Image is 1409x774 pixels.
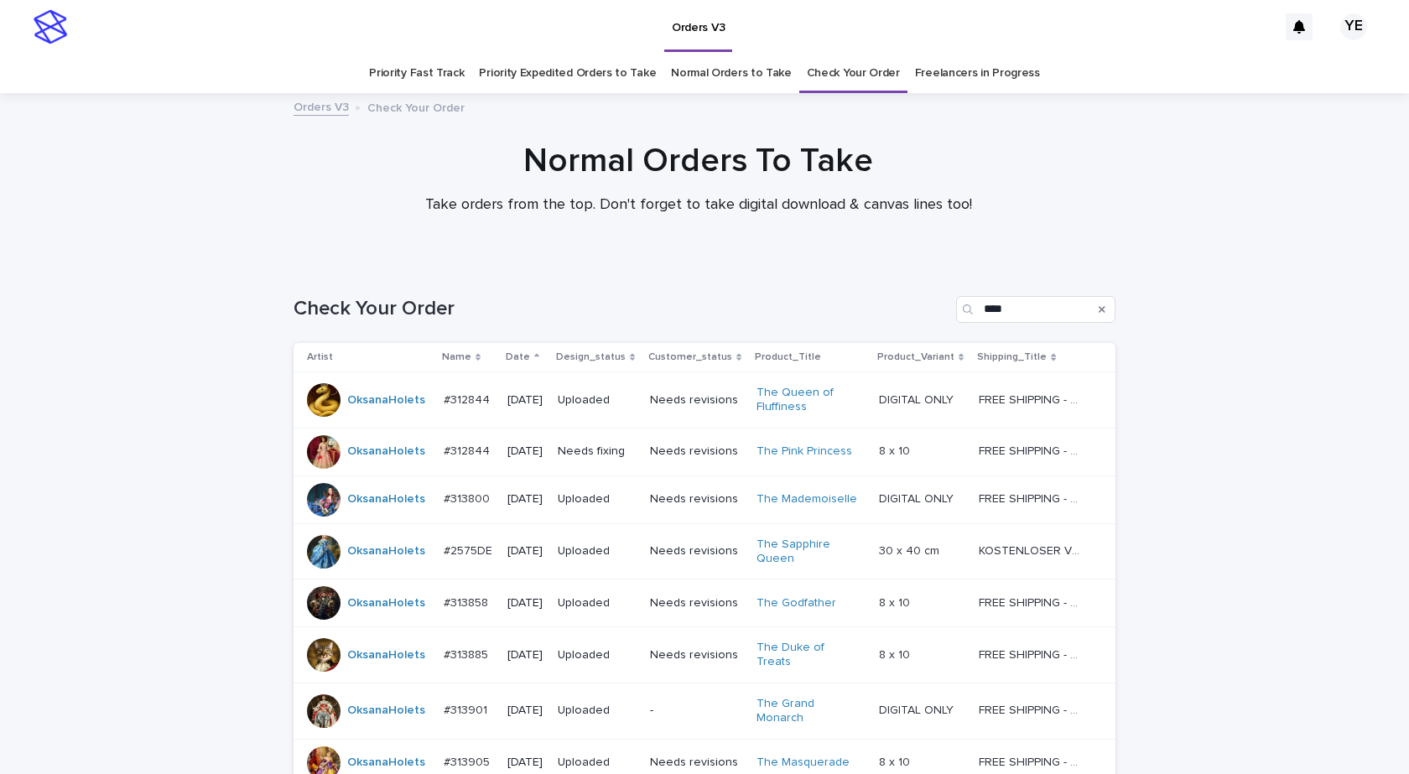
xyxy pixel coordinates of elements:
p: Check Your Order [367,97,465,116]
p: DIGITAL ONLY [879,489,957,506]
p: [DATE] [507,492,544,506]
a: Freelancers in Progress [915,54,1040,93]
tr: OksanaHolets #313885#313885 [DATE]UploadedNeeds revisionsThe Duke of Treats 8 x 108 x 10 FREE SHI... [294,627,1115,683]
a: OksanaHolets [347,444,425,459]
a: Normal Orders to Take [671,54,792,93]
p: Needs revisions [650,544,743,558]
a: The Mademoiselle [756,492,857,506]
p: Artist [307,348,333,366]
h1: Normal Orders To Take [288,141,1110,181]
a: The Duke of Treats [756,641,861,669]
p: #312844 [444,390,493,408]
a: OksanaHolets [347,648,425,662]
p: Uploaded [558,756,637,770]
p: #2575DE [444,541,496,558]
p: Product_Title [755,348,821,366]
p: 8 x 10 [879,593,913,610]
p: [DATE] [507,544,544,558]
p: [DATE] [507,704,544,718]
tr: OksanaHolets #313901#313901 [DATE]Uploaded-The Grand Monarch DIGITAL ONLYDIGITAL ONLY FREE SHIPPI... [294,683,1115,739]
p: Uploaded [558,393,637,408]
a: The Sapphire Queen [756,538,861,566]
a: OksanaHolets [347,596,425,610]
a: OksanaHolets [347,492,425,506]
p: Take orders from the top. Don't forget to take digital download & canvas lines too! [363,196,1034,215]
p: Needs revisions [650,648,743,662]
a: Priority Fast Track [369,54,464,93]
tr: OksanaHolets #312844#312844 [DATE]Needs fixingNeeds revisionsThe Pink Princess 8 x 108 x 10 FREE ... [294,428,1115,475]
p: KOSTENLOSER VERSAND - Vorschau in 1-2 Werktagen, nach Genehmigung 10-12 Werktage Lieferung [979,541,1087,558]
input: Search [956,296,1115,323]
a: The Pink Princess [756,444,852,459]
p: #312844 [444,441,493,459]
p: FREE SHIPPING - preview in 1-2 business days, after your approval delivery will take 5-10 b.d. [979,593,1087,610]
p: #313885 [444,645,491,662]
a: The Masquerade [756,756,850,770]
p: 30 x 40 cm [879,541,943,558]
a: OksanaHolets [347,704,425,718]
p: DIGITAL ONLY [879,700,957,718]
p: - [650,704,743,718]
tr: OksanaHolets #312844#312844 [DATE]UploadedNeeds revisionsThe Queen of Fluffiness DIGITAL ONLYDIGI... [294,372,1115,429]
a: Check Your Order [807,54,900,93]
p: FREE SHIPPING - preview in 1-2 business days, after your approval delivery will take 5-10 b.d. [979,645,1087,662]
p: [DATE] [507,393,544,408]
a: The Godfather [756,596,836,610]
p: Date [506,348,530,366]
p: [DATE] [507,596,544,610]
p: #313800 [444,489,493,506]
div: YE [1340,13,1367,40]
p: Customer_status [648,348,732,366]
p: Design_status [556,348,626,366]
a: OksanaHolets [347,393,425,408]
p: Name [442,348,471,366]
p: Uploaded [558,596,637,610]
p: [DATE] [507,648,544,662]
p: Uploaded [558,648,637,662]
a: Priority Expedited Orders to Take [479,54,656,93]
p: Needs revisions [650,756,743,770]
a: The Grand Monarch [756,697,861,725]
p: Product_Variant [877,348,954,366]
p: Needs revisions [650,393,743,408]
p: FREE SHIPPING - preview in 1-2 business days, after your approval delivery will take 5-10 b.d. [979,752,1087,770]
p: [DATE] [507,444,544,459]
p: Uploaded [558,704,637,718]
tr: OksanaHolets #313858#313858 [DATE]UploadedNeeds revisionsThe Godfather 8 x 108 x 10 FREE SHIPPING... [294,579,1115,627]
a: OksanaHolets [347,544,425,558]
p: 8 x 10 [879,441,913,459]
tr: OksanaHolets #2575DE#2575DE [DATE]UploadedNeeds revisionsThe Sapphire Queen 30 x 40 cm30 x 40 cm ... [294,523,1115,579]
p: #313858 [444,593,491,610]
img: stacker-logo-s-only.png [34,10,67,44]
p: #313901 [444,700,491,718]
p: Needs revisions [650,596,743,610]
p: Needs revisions [650,444,743,459]
tr: OksanaHolets #313800#313800 [DATE]UploadedNeeds revisionsThe Mademoiselle DIGITAL ONLYDIGITAL ONL... [294,475,1115,523]
a: OksanaHolets [347,756,425,770]
p: Shipping_Title [977,348,1047,366]
p: FREE SHIPPING - preview in 1-2 business days, after your approval delivery will take 5-10 b.d. [979,489,1087,506]
p: FREE SHIPPING - preview in 1-2 business days, after your approval delivery will take 5-10 b.d. [979,441,1087,459]
p: Needs fixing [558,444,637,459]
p: DIGITAL ONLY [879,390,957,408]
p: Uploaded [558,544,637,558]
p: #313905 [444,752,493,770]
p: FREE SHIPPING - preview in 1-2 business days, after your approval delivery will take 5-10 b.d. [979,390,1087,408]
p: Uploaded [558,492,637,506]
p: FREE SHIPPING - preview in 1-2 business days, after your approval delivery will take 5-10 b.d. [979,700,1087,718]
a: Orders V3 [294,96,349,116]
p: 8 x 10 [879,752,913,770]
a: The Queen of Fluffiness [756,386,861,414]
h1: Check Your Order [294,297,949,321]
p: 8 x 10 [879,645,913,662]
p: Needs revisions [650,492,743,506]
p: [DATE] [507,756,544,770]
